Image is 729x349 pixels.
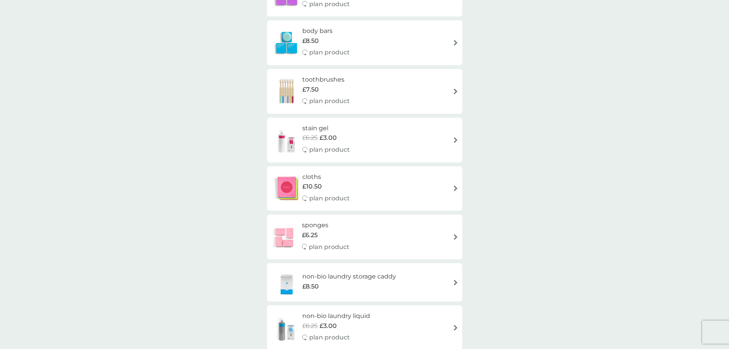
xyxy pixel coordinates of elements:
[271,126,302,153] img: stain gel
[302,26,350,36] h6: body bars
[302,272,396,282] h6: non-bio laundry storage caddy
[302,123,350,133] h6: stain gel
[309,48,350,57] p: plan product
[302,230,318,240] span: £6.25
[309,145,350,155] p: plan product
[302,85,319,95] span: £7.50
[271,224,298,251] img: sponges
[302,75,350,85] h6: toothbrushes
[302,182,322,192] span: £10.50
[320,321,337,331] span: £3.00
[271,269,302,296] img: non-bio laundry storage caddy
[309,242,349,252] p: plan product
[302,311,370,321] h6: non-bio laundry liquid
[309,333,350,342] p: plan product
[453,234,458,240] img: arrow right
[302,133,318,143] span: £6.25
[302,282,319,292] span: £8.50
[271,315,302,341] img: non-bio laundry liquid
[302,321,318,331] span: £6.25
[271,175,302,202] img: cloths
[320,133,337,143] span: £3.00
[302,172,350,182] h6: cloths
[309,96,350,106] p: plan product
[453,88,458,94] img: arrow right
[302,220,349,230] h6: sponges
[271,29,302,56] img: body bars
[453,40,458,46] img: arrow right
[453,325,458,331] img: arrow right
[271,78,302,105] img: toothbrushes
[453,280,458,285] img: arrow right
[453,185,458,191] img: arrow right
[302,36,319,46] span: £8.50
[309,193,350,203] p: plan product
[453,137,458,143] img: arrow right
